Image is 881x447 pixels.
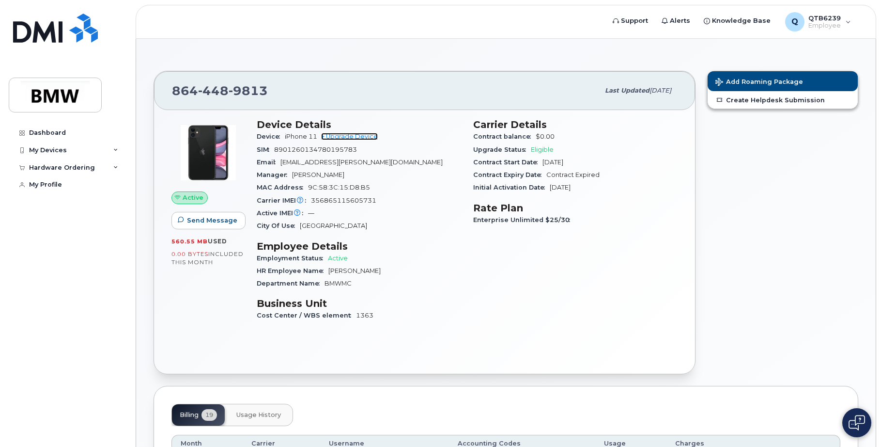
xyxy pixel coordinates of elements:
span: Device [257,133,285,140]
span: [DATE] [542,159,563,166]
span: Contract Expiry Date [473,171,546,178]
a: + Upgrade Device [321,133,378,140]
span: 448 [198,83,229,98]
span: Upgrade Status [473,146,531,153]
span: 560.55 MB [171,238,208,245]
span: 8901260134780195783 [274,146,357,153]
span: Carrier IMEI [257,197,311,204]
span: Employment Status [257,255,328,262]
span: 9813 [229,83,268,98]
button: Add Roaming Package [708,71,858,91]
span: [GEOGRAPHIC_DATA] [300,222,367,229]
span: SIM [257,146,274,153]
span: Contract Expired [546,171,600,178]
span: City Of Use [257,222,300,229]
h3: Employee Details [257,240,462,252]
h3: Rate Plan [473,202,678,214]
img: iPhone_11.jpg [179,124,237,182]
span: 1363 [356,312,373,319]
span: Usage History [236,411,281,419]
span: 9C:58:3C:15:D8:B5 [308,184,370,191]
span: Enterprise Unlimited $25/30 [473,216,575,223]
span: Department Name [257,280,325,287]
span: $0.00 [536,133,555,140]
span: Send Message [187,216,237,225]
span: iPhone 11 [285,133,317,140]
span: MAC Address [257,184,308,191]
span: HR Employee Name [257,267,328,274]
span: [PERSON_NAME] [292,171,344,178]
span: [DATE] [649,87,671,94]
span: — [308,209,314,217]
span: used [208,238,227,245]
span: [EMAIL_ADDRESS][PERSON_NAME][DOMAIN_NAME] [280,159,443,166]
span: [PERSON_NAME] [328,267,381,274]
span: Add Roaming Package [715,78,803,87]
a: Create Helpdesk Submission [708,91,858,109]
span: Initial Activation Date [473,184,550,191]
span: 864 [172,83,268,98]
span: Active [183,193,203,202]
span: Contract Start Date [473,159,542,166]
span: Active IMEI [257,209,308,217]
span: 0.00 Bytes [171,251,208,257]
h3: Business Unit [257,298,462,309]
img: Open chat [849,415,865,431]
h3: Carrier Details [473,119,678,130]
button: Send Message [171,212,246,229]
span: 356865115605731 [311,197,376,204]
h3: Device Details [257,119,462,130]
span: Eligible [531,146,554,153]
span: Manager [257,171,292,178]
span: Active [328,255,348,262]
span: Email [257,159,280,166]
span: Contract balance [473,133,536,140]
span: Last updated [605,87,649,94]
span: [DATE] [550,184,571,191]
span: BMWMC [325,280,352,287]
span: Cost Center / WBS element [257,312,356,319]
